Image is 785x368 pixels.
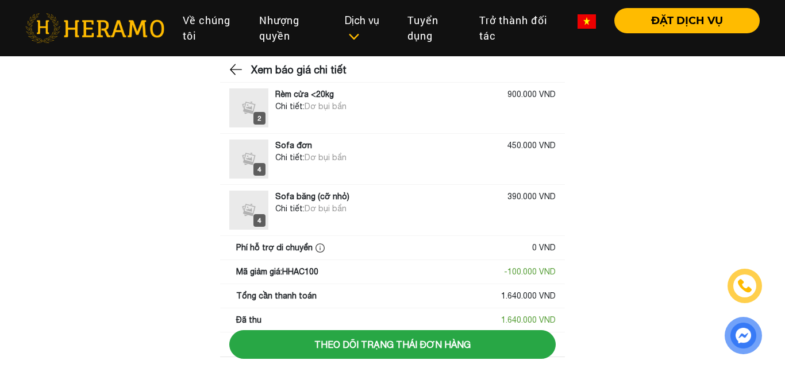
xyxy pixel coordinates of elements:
[229,330,556,359] button: Theo dõi trạng thái đơn hàng
[250,8,336,48] a: Nhượng quyền
[275,102,305,111] span: Chi tiết:
[275,204,305,213] span: Chi tiết:
[236,290,317,302] div: Tổng cần thanh toán
[578,14,596,29] img: vn-flag.png
[253,112,265,125] div: 2
[532,242,556,254] div: 0 VND
[729,270,760,301] a: phone-icon
[236,314,261,326] div: Đã thu
[348,31,360,42] img: subToggleIcon
[614,8,760,33] button: ĐẶT DỊCH VỤ
[345,13,389,44] div: Dịch vụ
[507,88,556,100] div: 900.000 VND
[315,243,325,253] img: info
[305,204,347,213] span: Dơ bụi bẩn
[305,153,347,162] span: Dơ bụi bẩn
[275,140,312,152] div: Sofa đơn
[236,242,328,254] div: Phí hỗ trợ di chuyển
[174,8,250,48] a: Về chúng tôi
[275,88,334,100] div: Rèm cửa <20kg
[253,214,265,227] div: 4
[25,13,164,43] img: heramo-logo.png
[275,191,349,203] div: Sofa băng (cỡ nhỏ)
[504,266,556,278] div: - 100.000 VND
[236,266,318,278] div: Mã giảm giá: HHAC100
[501,314,556,326] div: 1.640.000 VND
[470,8,568,48] a: Trở thành đối tác
[737,278,753,294] img: phone-icon
[305,102,347,111] span: Dơ bụi bẩn
[605,16,760,26] a: ĐẶT DỊCH VỤ
[507,140,556,152] div: 450.000 VND
[275,153,305,162] span: Chi tiết:
[253,163,265,176] div: 4
[501,290,556,302] div: 1.640.000 VND
[229,61,244,78] img: back
[251,56,347,84] h3: Xem báo giá chi tiết
[507,191,556,203] div: 390.000 VND
[398,8,470,48] a: Tuyển dụng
